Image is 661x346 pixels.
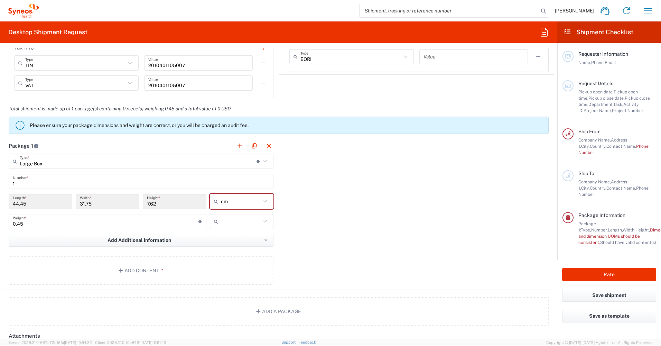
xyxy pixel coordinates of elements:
span: Contact Name, [606,185,636,191]
span: Company Name, [578,179,611,184]
span: Client: 2025.21.0-f0c8481 [95,340,166,345]
span: Contact Name, [606,144,636,149]
span: Server: 2025.21.0-667a72bf6fa [8,340,92,345]
span: Should have valid content(s) [600,240,656,245]
button: Add Additional Information [9,234,273,247]
span: Requester Information [578,51,628,57]
span: City, [581,144,590,149]
span: Copyright © [DATE]-[DATE] Agistix Inc., All Rights Reserved [546,339,653,346]
span: Height, [635,227,650,233]
a: Feedback [298,340,316,344]
span: [PERSON_NAME] [555,8,594,14]
span: Ship From [578,129,601,134]
input: Shipment, tracking or reference number [360,4,539,17]
span: Add Additional Information [108,237,171,244]
button: Save shipment [562,289,656,302]
button: Add a Package [9,297,549,326]
h2: Desktop Shipment Request [8,28,87,36]
span: Width, [623,227,635,233]
span: Phone, [591,60,605,65]
span: City, [581,185,590,191]
h2: Shipment Checklist [564,28,633,36]
span: Department, [588,102,613,107]
span: Task, [613,102,623,107]
span: Project Name, [584,108,612,113]
em: Total shipment is made up of 1 package(s) containing 0 piece(s) weighing 0.45 and a total value o... [3,106,236,111]
span: Pickup close date, [588,95,625,101]
span: Length, [608,227,623,233]
button: Save as template [562,310,656,322]
span: Country, [590,185,606,191]
span: Type, [581,227,591,233]
h2: Attachments [9,333,40,339]
span: [DATE] 10:54:32 [64,340,92,345]
span: Country, [590,144,606,149]
span: [DATE] 11:51:43 [140,340,166,345]
button: Rate [562,268,656,281]
span: Company Name, [578,137,611,143]
a: Support [281,340,299,344]
span: Package 1: [578,221,596,233]
span: Number, [591,227,608,233]
span: Ship To [578,171,594,176]
span: Package Information [578,212,625,218]
span: Name, [578,60,591,65]
p: Please ensure your package dimensions and weight are correct, or you will be charged an audit fee. [30,122,546,128]
span: Project Number [612,108,643,113]
span: Pickup open date, [578,89,614,94]
h2: Package 1 [9,143,39,149]
button: Add Content* [9,256,273,285]
span: Request Details [578,81,613,86]
span: Email [605,60,616,65]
